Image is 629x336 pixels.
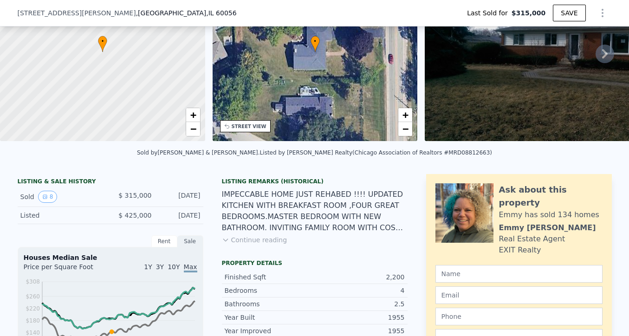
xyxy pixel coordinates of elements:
span: 10Y [168,263,180,271]
div: Sale [177,235,203,247]
div: LISTING & SALE HISTORY [18,178,203,187]
span: 3Y [156,263,164,271]
span: 1Y [144,263,152,271]
div: [DATE] [159,191,201,203]
input: Name [435,265,603,283]
div: 2.5 [315,299,405,309]
input: Phone [435,308,603,325]
div: Sold by [PERSON_NAME] & [PERSON_NAME] . [137,149,260,156]
div: Listed [20,211,103,220]
div: [DATE] [159,211,201,220]
div: Sold [20,191,103,203]
a: Zoom out [186,122,200,136]
input: Email [435,286,603,304]
span: $315,000 [512,8,546,18]
div: EXIT Realty [499,245,541,256]
div: Property details [222,259,408,267]
span: − [402,123,409,135]
div: 4 [315,286,405,295]
div: Bedrooms [225,286,315,295]
span: − [190,123,196,135]
button: SAVE [553,5,585,21]
button: View historical data [38,191,58,203]
div: Year Built [225,313,315,322]
div: STREET VIEW [232,123,266,130]
span: $ 425,000 [118,212,151,219]
div: 2,200 [315,272,405,282]
div: Rent [151,235,177,247]
span: + [402,109,409,121]
span: Max [184,263,197,272]
div: Houses Median Sale [24,253,197,262]
a: Zoom in [186,108,200,122]
span: + [190,109,196,121]
span: • [311,37,320,45]
div: IMPECCABLE HOME JUST REHABED !!!! UPDATED KITCHEN WITH BREAKFAST ROOM ,FOUR GREAT BEDROOMS.MASTER... [222,189,408,233]
div: Ask about this property [499,183,603,209]
a: Zoom out [398,122,412,136]
div: Listing Remarks (Historical) [222,178,408,185]
div: Emmy has sold 134 homes [499,209,599,220]
span: Last Sold for [467,8,512,18]
div: • [98,36,107,52]
tspan: $260 [26,293,40,300]
div: Real Estate Agent [499,233,565,245]
span: • [98,37,107,45]
span: , [GEOGRAPHIC_DATA] [136,8,237,18]
tspan: $308 [26,278,40,285]
span: $ 315,000 [118,192,151,199]
div: Year Improved [225,326,315,336]
div: Price per Square Foot [24,262,110,277]
div: 1955 [315,313,405,322]
div: Emmy [PERSON_NAME] [499,222,596,233]
span: , IL 60056 [206,9,236,17]
tspan: $180 [26,317,40,324]
div: Listed by [PERSON_NAME] Realty (Chicago Association of Realtors #MRD08812663) [260,149,492,156]
button: Show Options [593,4,612,22]
button: Continue reading [222,235,287,245]
a: Zoom in [398,108,412,122]
span: [STREET_ADDRESS][PERSON_NAME] [18,8,136,18]
div: 1955 [315,326,405,336]
div: Bathrooms [225,299,315,309]
div: • [311,36,320,52]
tspan: $220 [26,305,40,312]
div: Finished Sqft [225,272,315,282]
tspan: $140 [26,330,40,336]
